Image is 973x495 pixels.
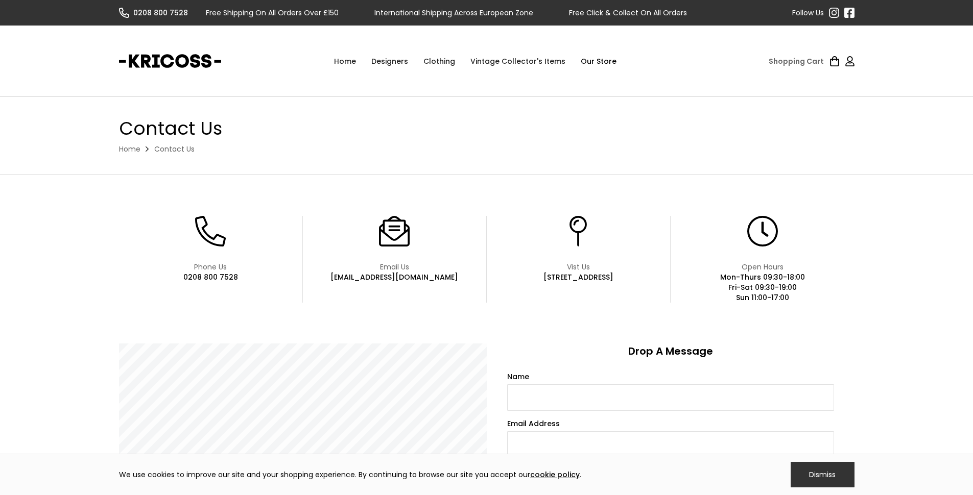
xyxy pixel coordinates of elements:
[507,418,834,429] label: Email Address
[133,8,188,18] div: 0208 800 7528
[720,262,805,272] div: Open Hours
[720,272,805,303] div: Mon-Thurs 09:30-18:00 Fri-Sat 09:30-19:00 Sun 11:00-17:00
[183,272,238,282] div: 0208 800 7528
[326,46,364,77] a: Home
[374,8,533,18] div: International Shipping Across European Zone
[573,46,624,77] a: Our Store
[791,462,855,487] div: Dismiss
[119,144,140,154] a: Home
[507,343,834,359] h3: Drop A Message
[364,46,416,77] div: Designers
[154,144,195,154] div: Contact Us
[416,46,463,77] div: Clothing
[119,469,581,480] div: We use cookies to improve our site and your shopping experience. By continuing to browse our site...
[330,262,458,272] div: Email Us
[569,8,687,18] div: Free Click & Collect On All Orders
[543,272,613,282] div: [STREET_ADDRESS]
[463,46,573,77] a: Vintage Collector's Items
[119,8,196,18] a: 0208 800 7528
[507,372,834,382] label: Name
[119,48,221,74] a: home
[119,117,855,140] h1: Contact Us
[206,8,339,18] div: Free Shipping On All Orders Over £150
[530,469,580,480] a: cookie policy
[330,272,458,282] div: [EMAIL_ADDRESS][DOMAIN_NAME]
[792,8,824,18] div: Follow Us
[183,262,238,272] div: Phone Us
[769,56,824,66] div: Shopping Cart
[543,262,613,272] div: Vist Us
